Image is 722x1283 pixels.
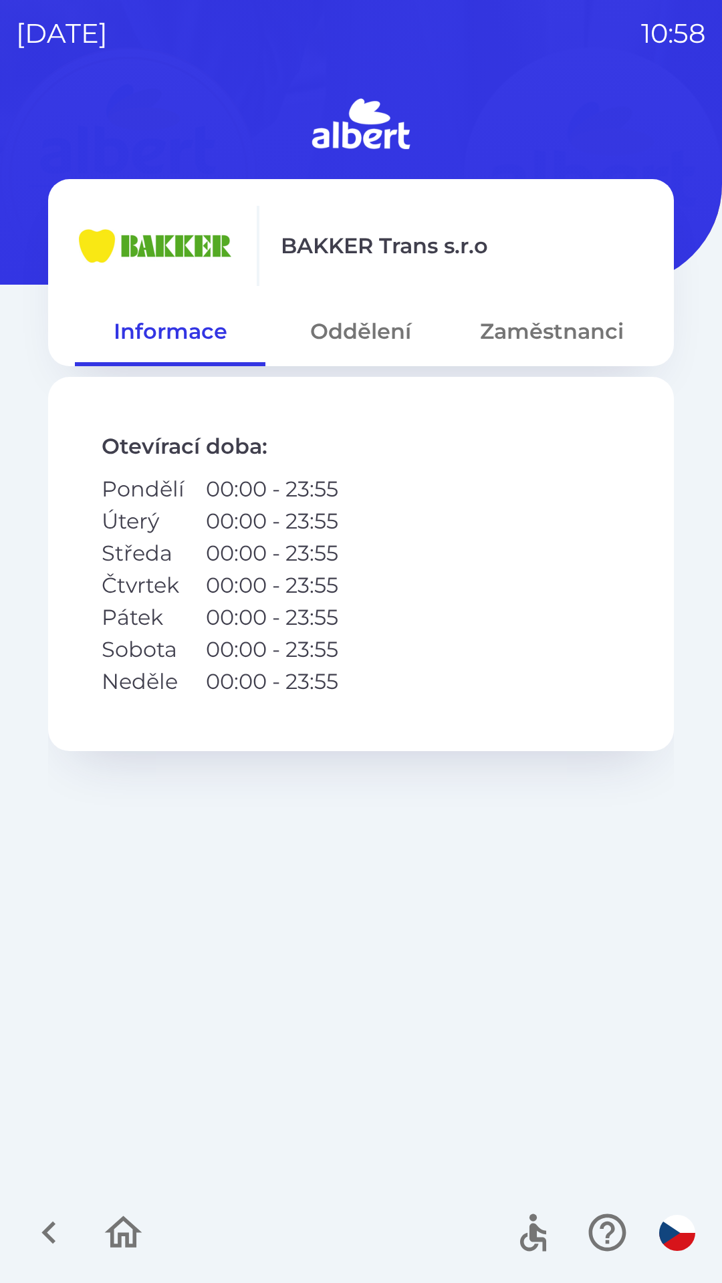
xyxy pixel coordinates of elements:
p: Pátek [102,601,185,633]
img: cs flag [659,1215,695,1251]
p: 00:00 - 23:55 [206,537,338,569]
button: Zaměstnanci [457,307,647,355]
button: Informace [75,307,265,355]
p: 00:00 - 23:55 [206,601,338,633]
p: 00:00 - 23:55 [206,569,338,601]
p: Otevírací doba : [102,430,620,462]
button: Oddělení [265,307,456,355]
p: 00:00 - 23:55 [206,666,338,698]
p: Sobota [102,633,185,666]
p: BAKKER Trans s.r.o [281,230,488,262]
p: 00:00 - 23:55 [206,633,338,666]
p: 10:58 [641,13,706,53]
p: 00:00 - 23:55 [206,505,338,537]
p: Neděle [102,666,185,698]
p: Úterý [102,505,185,537]
p: [DATE] [16,13,108,53]
p: Středa [102,537,185,569]
p: Čtvrtek [102,569,185,601]
img: Logo [48,94,674,158]
img: eba99837-dbda-48f3-8a63-9647f5990611.png [75,206,235,286]
p: Pondělí [102,473,185,505]
p: 00:00 - 23:55 [206,473,338,505]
